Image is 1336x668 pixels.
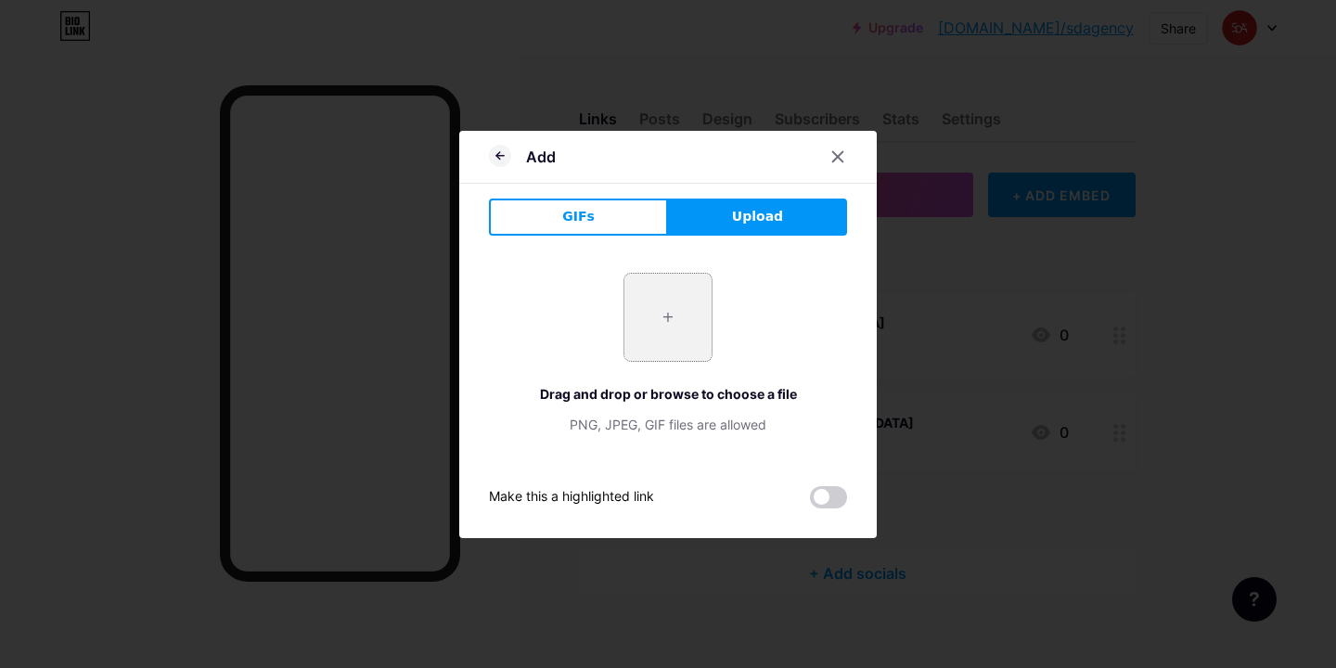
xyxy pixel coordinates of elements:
[489,486,654,508] div: Make this a highlighted link
[489,199,668,236] button: GIFs
[526,146,556,168] div: Add
[562,207,595,226] span: GIFs
[732,207,783,226] span: Upload
[489,415,847,434] div: PNG, JPEG, GIF files are allowed
[489,384,847,404] div: Drag and drop or browse to choose a file
[668,199,847,236] button: Upload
